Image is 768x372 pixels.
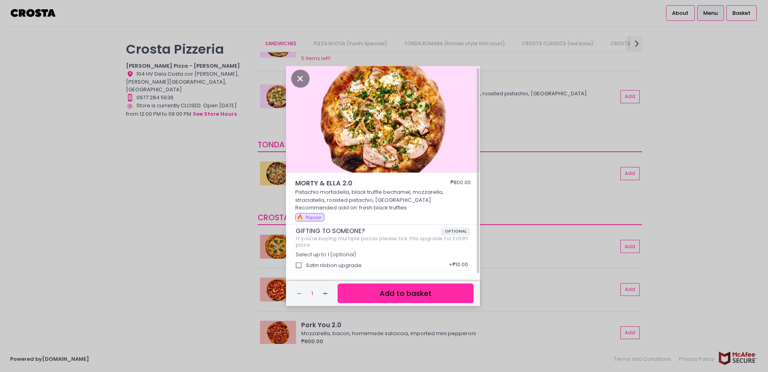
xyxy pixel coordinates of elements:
[441,227,471,235] span: OPTIONAL
[338,284,474,303] button: Add to basket
[450,179,471,188] div: ₱800.00
[306,215,322,221] span: Popular
[296,227,441,235] span: GIFTING TO SOMEONE?
[291,74,310,82] button: Close
[295,188,471,212] p: Pistachio mortadella, black truffle bechamel, mozzarella, straciatella, roasted pistachio, [GEOGR...
[446,258,470,273] div: + ₱10.00
[296,235,471,248] div: If you're buying multiple pizzas please tick this upgrade for EVERY pizza
[297,213,303,221] span: 🔥
[295,179,427,188] span: MORTY & ELLA 2.0
[286,64,480,173] img: MORTY & ELLA 2.0
[296,251,356,258] span: Select up to 1 (optional)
